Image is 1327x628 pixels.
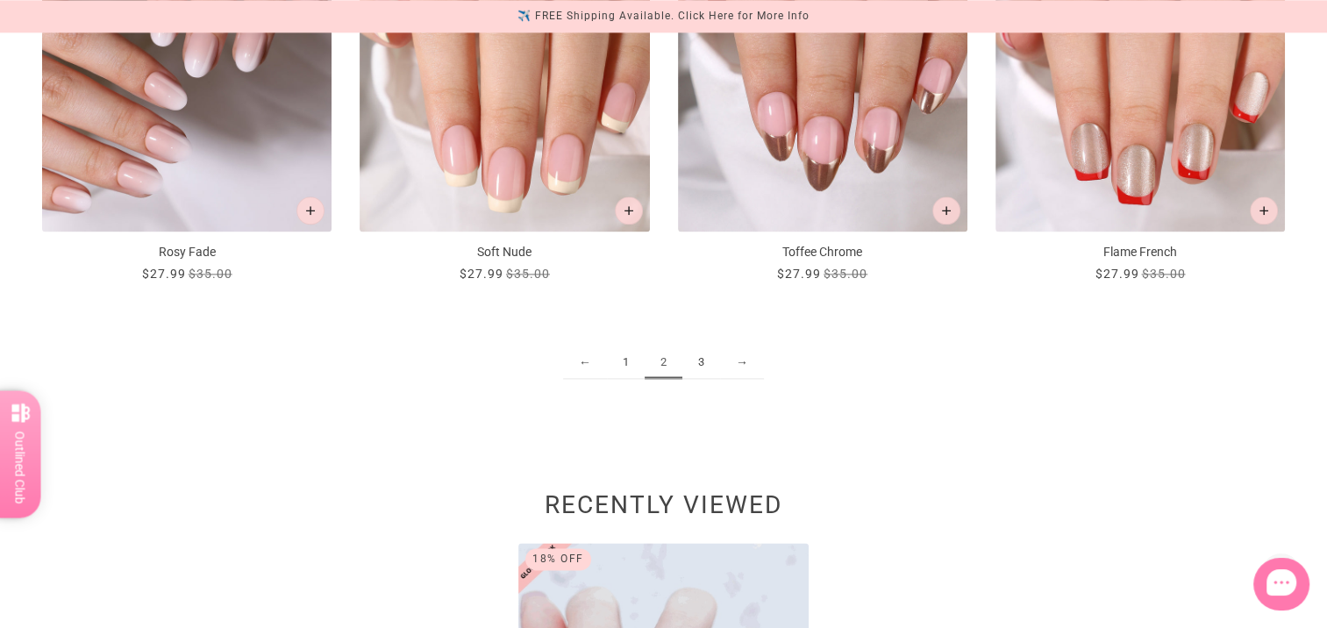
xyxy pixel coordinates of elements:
[142,267,186,281] span: $27.99
[563,346,607,379] a: ←
[720,346,764,379] a: →
[42,500,1285,519] h2: Recently viewed
[645,346,682,379] span: 2
[777,267,821,281] span: $27.99
[615,196,643,225] button: Add to cart
[296,196,325,225] button: Add to cart
[1250,196,1278,225] button: Add to cart
[360,243,649,261] p: Soft Nude
[607,346,645,379] a: 1
[995,243,1285,261] p: Flame French
[678,243,967,261] p: Toffee Chrome
[506,267,550,281] span: $35.00
[682,346,720,379] a: 3
[460,267,503,281] span: $27.99
[525,548,591,570] div: 18% Off
[1095,267,1138,281] span: $27.99
[932,196,960,225] button: Add to cart
[42,243,332,261] p: Rosy Fade
[824,267,867,281] span: $35.00
[517,7,810,25] div: ✈️ FREE Shipping Available. Click Here for More Info
[189,267,232,281] span: $35.00
[1141,267,1185,281] span: $35.00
